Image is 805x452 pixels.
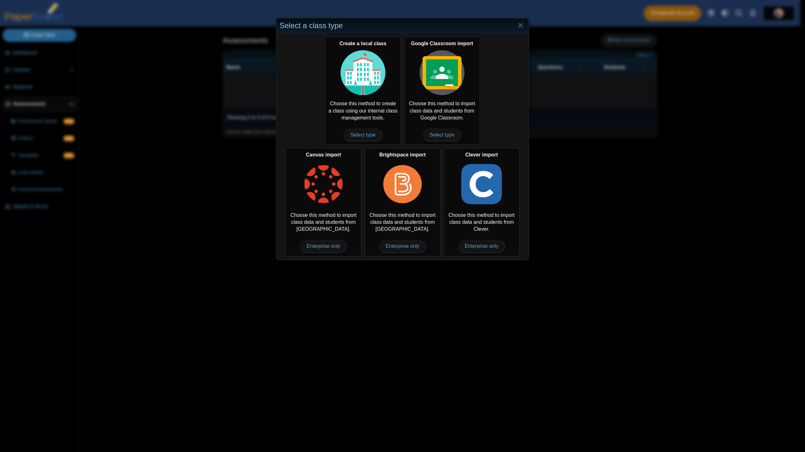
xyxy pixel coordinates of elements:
img: class-type-google-classroom.svg [420,50,464,95]
span: Select type [344,129,382,141]
div: Select a class type [276,18,529,33]
b: Brightspace import [379,152,426,157]
span: Enterprise only [300,240,347,253]
img: class-type-canvas.png [301,162,346,207]
img: class-type-clever.png [459,162,504,207]
span: Enterprise only [458,240,505,253]
img: class-type-local.svg [341,50,385,95]
span: Select type [423,129,461,141]
div: Choose this method to import class data and students from Clever. [444,148,519,256]
img: class-type-brightspace.png [380,162,425,207]
a: Close [516,20,525,31]
a: Create a local class Choose this method to create a class using our internal class management too... [325,37,401,145]
b: Canvas import [306,152,341,157]
div: Choose this method to import class data and students from [GEOGRAPHIC_DATA]. [365,148,440,256]
b: Google Classroom import [411,41,473,46]
span: Enterprise only [379,240,426,253]
b: Clever import [465,152,498,157]
div: Choose this method to import class data and students from Google Classroom. [404,37,480,145]
div: Choose this method to import class data and students from [GEOGRAPHIC_DATA]. [286,148,361,256]
b: Create a local class [340,41,387,46]
a: Google Classroom import Choose this method to import class data and students from Google Classroo... [404,37,480,145]
div: Choose this method to create a class using our internal class management tools. [325,37,401,145]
